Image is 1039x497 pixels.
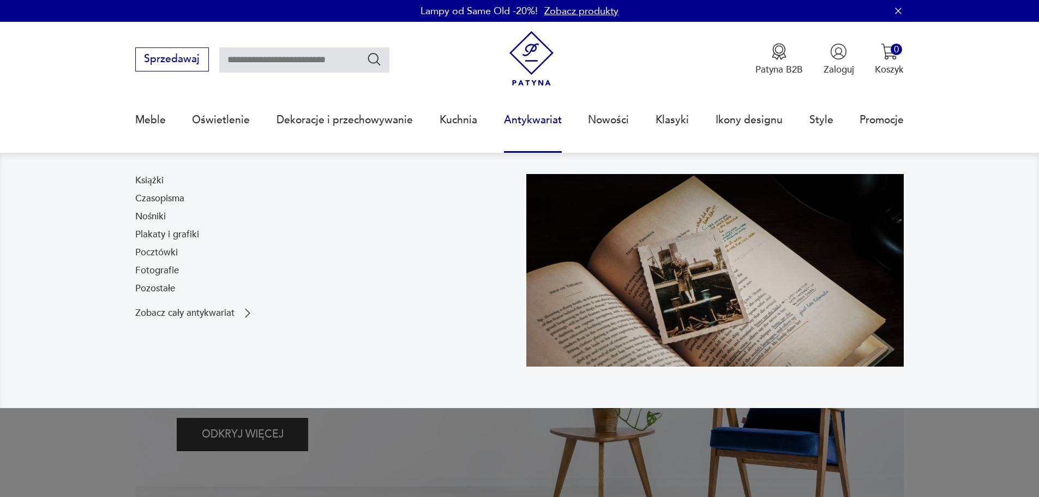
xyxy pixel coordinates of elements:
[891,44,902,55] div: 0
[192,95,250,145] a: Oświetlenie
[421,4,538,18] p: Lampy od Same Old -20%!
[277,95,413,145] a: Dekoracje i przechowywanie
[135,309,235,318] p: Zobacz cały antykwariat
[809,95,833,145] a: Style
[135,307,254,320] a: Zobacz cały antykwariat
[135,210,166,223] a: Nośniki
[135,95,166,145] a: Meble
[135,246,178,259] a: Pocztówki
[755,43,803,76] a: Ikona medaluPatyna B2B
[771,43,788,60] img: Ikona medalu
[881,43,898,60] img: Ikona koszyka
[135,192,184,205] a: Czasopisma
[135,228,199,241] a: Plakaty i grafiki
[367,51,382,67] button: Szukaj
[588,95,629,145] a: Nowości
[824,43,854,76] button: Zaloguj
[135,264,179,277] a: Fotografie
[135,282,175,295] a: Pozostałe
[526,174,904,367] img: c8a9187830f37f141118a59c8d49ce82.jpg
[135,47,209,71] button: Sprzedawaj
[830,43,847,60] img: Ikonka użytkownika
[875,63,904,76] p: Koszyk
[875,43,904,76] button: 0Koszyk
[824,63,854,76] p: Zaloguj
[440,95,477,145] a: Kuchnia
[755,63,803,76] p: Patyna B2B
[504,95,562,145] a: Antykwariat
[135,174,164,187] a: Książki
[504,31,559,86] img: Patyna - sklep z meblami i dekoracjami vintage
[716,95,783,145] a: Ikony designu
[544,4,618,18] a: Zobacz produkty
[135,56,209,64] a: Sprzedawaj
[755,43,803,76] button: Patyna B2B
[860,95,904,145] a: Promocje
[656,95,689,145] a: Klasyki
